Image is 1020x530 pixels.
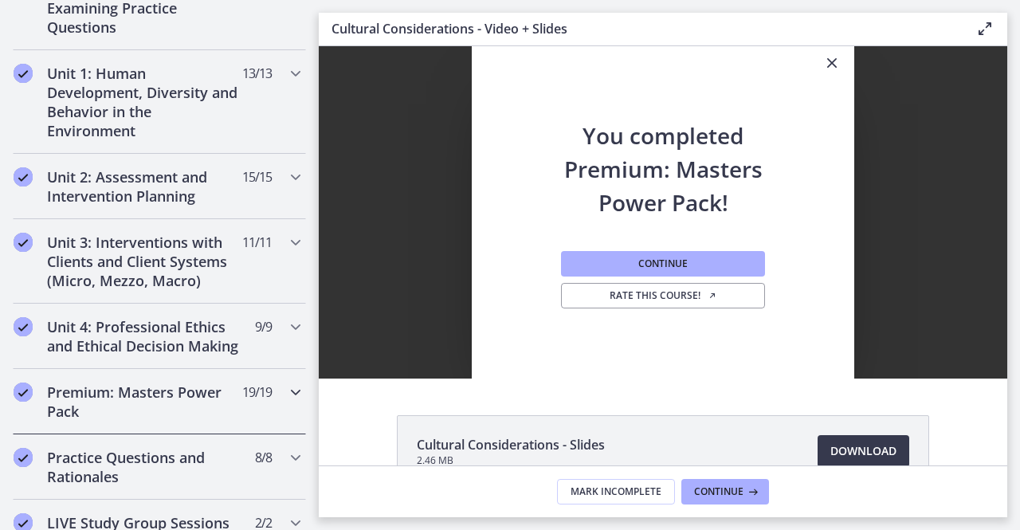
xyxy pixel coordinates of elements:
[255,317,272,336] span: 9 / 9
[331,19,950,38] h3: Cultural Considerations - Video + Slides
[14,317,33,336] i: Completed
[14,233,33,252] i: Completed
[242,167,272,186] span: 15 / 15
[638,257,688,270] span: Continue
[47,167,241,206] h2: Unit 2: Assessment and Intervention Planning
[242,383,272,402] span: 19 / 19
[47,448,241,486] h2: Practice Questions and Rationales
[14,167,33,186] i: Completed
[681,479,769,504] button: Continue
[557,479,675,504] button: Mark Incomplete
[47,383,241,421] h2: Premium: Masters Power Pack
[47,64,241,140] h2: Unit 1: Human Development, Diversity and Behavior in the Environment
[14,448,33,467] i: Completed
[242,64,272,83] span: 13 / 13
[561,251,765,277] button: Continue
[417,435,605,454] span: Cultural Considerations - Slides
[818,435,909,467] a: Download
[14,383,33,402] i: Completed
[417,454,605,467] span: 2.46 MB
[694,485,743,498] span: Continue
[14,64,33,83] i: Completed
[561,283,765,308] a: Rate this course! Opens in a new window
[830,442,896,461] span: Download
[47,233,241,290] h2: Unit 3: Interventions with Clients and Client Systems (Micro, Mezzo, Macro)
[708,291,717,300] i: Opens in a new window
[255,448,272,467] span: 8 / 8
[242,233,272,252] span: 11 / 11
[810,41,854,87] button: Close
[610,289,717,302] span: Rate this course!
[558,87,768,219] h2: You completed Premium: Masters Power Pack!
[571,485,661,498] span: Mark Incomplete
[47,317,241,355] h2: Unit 4: Professional Ethics and Ethical Decision Making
